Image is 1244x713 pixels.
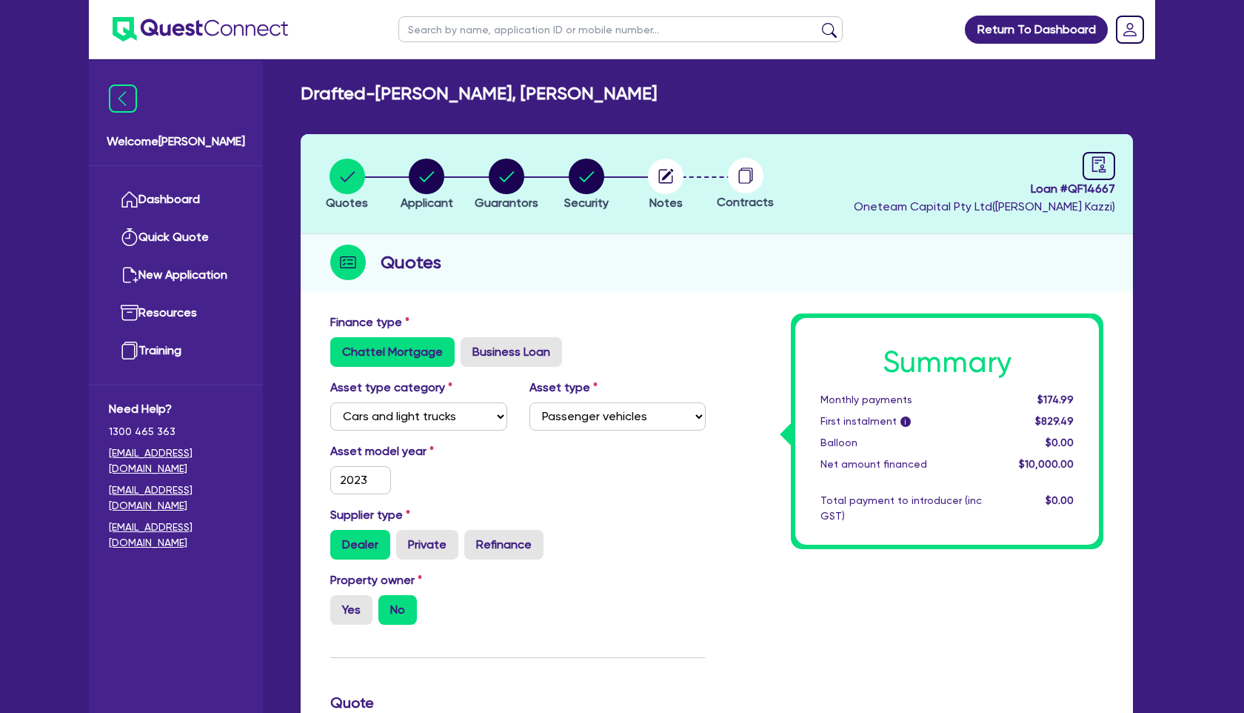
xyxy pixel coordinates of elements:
span: Security [564,196,609,210]
div: Monthly payments [809,392,993,408]
img: icon-menu-close [109,84,137,113]
h3: Quote [330,694,706,712]
span: 1300 465 363 [109,424,243,440]
label: Asset model year [319,442,518,460]
button: Security [564,158,609,213]
label: Refinance [464,530,544,560]
label: Finance type [330,314,409,331]
label: Property owner [330,571,422,589]
img: new-application [121,266,138,284]
a: [EMAIL_ADDRESS][DOMAIN_NAME] [109,520,243,551]
span: Loan # QF14667 [854,180,1115,198]
label: Supplier type [330,506,410,524]
label: Asset type [529,379,598,397]
label: Private [396,530,458,560]
span: $0.00 [1046,437,1074,448]
span: Quotes [326,196,368,210]
div: First instalment [809,414,993,429]
span: audit [1091,156,1107,173]
h2: Drafted - [PERSON_NAME], [PERSON_NAME] [301,83,657,105]
h2: Quotes [381,249,441,276]
a: Quick Quote [109,219,243,256]
span: Need Help? [109,400,243,418]
img: training [121,342,138,359]
span: $829.49 [1035,415,1074,427]
a: [EMAIL_ADDRESS][DOMAIN_NAME] [109,445,243,477]
span: Oneteam Capital Pty Ltd ( [PERSON_NAME] Kazzi ) [854,199,1115,213]
a: audit [1083,152,1115,180]
span: $10,000.00 [1019,458,1074,470]
h1: Summary [820,345,1074,380]
button: Applicant [400,158,454,213]
label: Yes [330,595,372,625]
a: Dashboard [109,181,243,219]
label: Asset type category [330,379,452,397]
input: Search by name, application ID or mobile number... [398,16,843,42]
label: Dealer [330,530,390,560]
label: Business Loan [461,337,562,367]
button: Guarantors [474,158,539,213]
a: [EMAIL_ADDRESS][DOMAIN_NAME] [109,482,243,514]
div: Total payment to introducer (inc GST) [809,493,993,524]
span: i [900,417,911,427]
a: Return To Dashboard [965,16,1108,44]
label: No [378,595,417,625]
div: Balloon [809,435,993,451]
img: quick-quote [121,228,138,246]
span: Guarantors [475,196,538,210]
span: Notes [649,196,683,210]
a: New Application [109,256,243,294]
a: Dropdown toggle [1111,10,1149,49]
button: Notes [647,158,684,213]
span: $174.99 [1037,394,1074,405]
span: $0.00 [1046,494,1074,506]
a: Training [109,332,243,370]
div: Net amount financed [809,457,993,472]
button: Quotes [325,158,369,213]
img: step-icon [330,245,366,280]
img: resources [121,304,138,322]
span: Contracts [717,195,774,209]
label: Chattel Mortgage [330,337,455,367]
a: Resources [109,294,243,332]
span: Applicant [401,196,453,210]
img: quest-connect-logo-blue [113,17,288,42]
span: Welcome [PERSON_NAME] [107,133,245,150]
